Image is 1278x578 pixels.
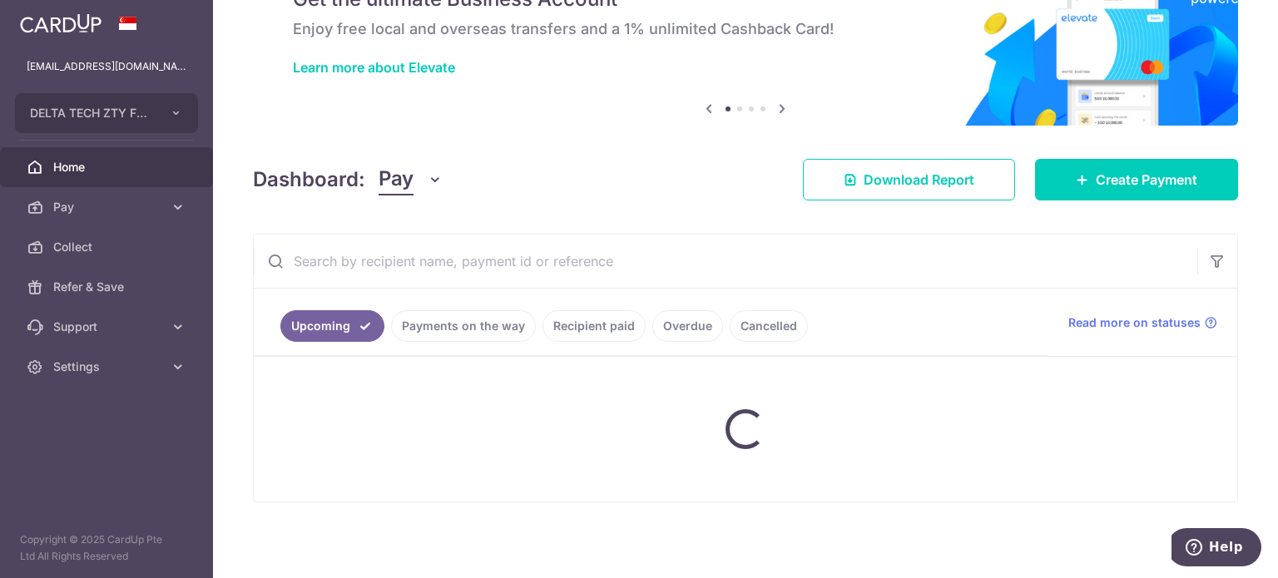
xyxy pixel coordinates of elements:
[293,59,455,76] a: Learn more about Elevate
[1171,528,1261,570] iframe: Opens a widget where you can find more information
[864,170,974,190] span: Download Report
[30,105,153,121] span: DELTA TECH ZTY FOOD PTE. LTD.
[1068,314,1217,331] a: Read more on statuses
[53,239,163,255] span: Collect
[379,164,443,195] button: Pay
[20,13,102,33] img: CardUp
[15,93,198,133] button: DELTA TECH ZTY FOOD PTE. LTD.
[730,310,808,342] a: Cancelled
[1035,159,1238,200] a: Create Payment
[1068,314,1201,331] span: Read more on statuses
[803,159,1015,200] a: Download Report
[254,235,1197,288] input: Search by recipient name, payment id or reference
[542,310,646,342] a: Recipient paid
[53,279,163,295] span: Refer & Save
[391,310,536,342] a: Payments on the way
[652,310,723,342] a: Overdue
[1096,170,1197,190] span: Create Payment
[53,358,163,375] span: Settings
[27,58,186,75] p: [EMAIL_ADDRESS][DOMAIN_NAME]
[253,165,365,195] h4: Dashboard:
[280,310,384,342] a: Upcoming
[53,199,163,215] span: Pay
[53,319,163,335] span: Support
[53,159,163,175] span: Home
[379,164,414,195] span: Pay
[293,19,1198,39] h6: Enjoy free local and overseas transfers and a 1% unlimited Cashback Card!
